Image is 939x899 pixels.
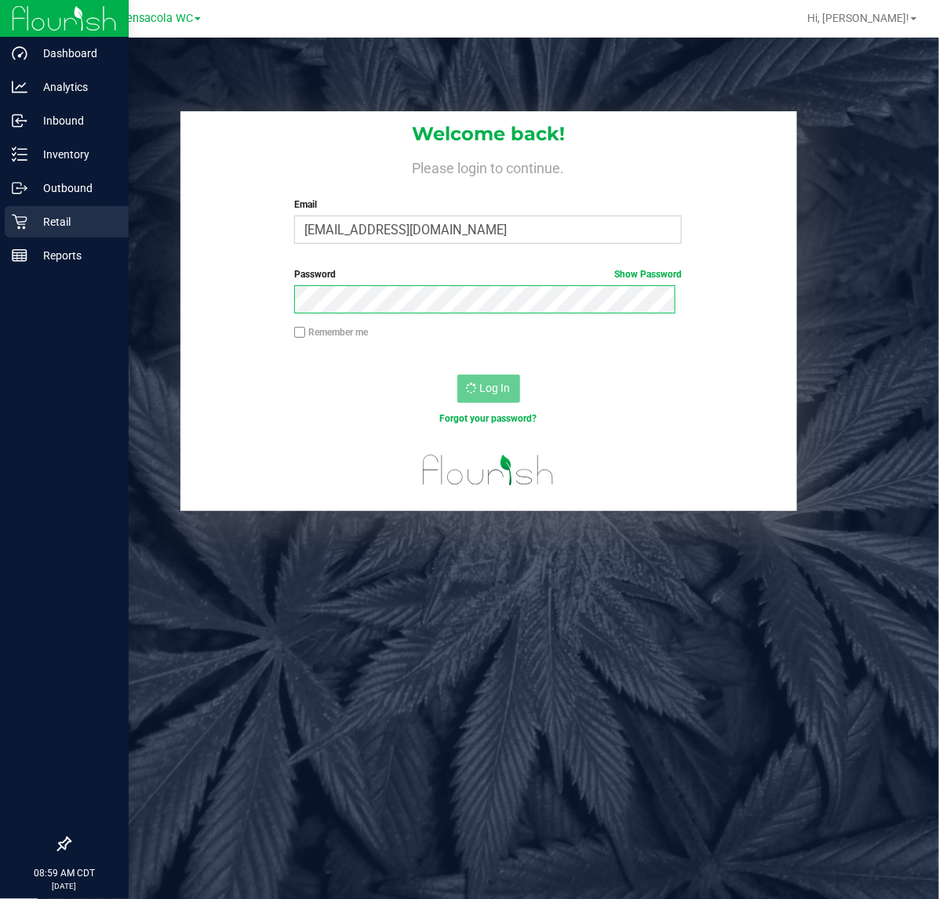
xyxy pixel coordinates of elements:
p: Analytics [27,78,122,96]
p: 08:59 AM CDT [7,866,122,880]
p: Retail [27,212,122,231]
span: Pensacola WC [119,12,193,25]
p: Outbound [27,179,122,198]
inline-svg: Retail [12,214,27,230]
h4: Please login to continue. [180,157,797,176]
span: Password [294,269,336,280]
p: Dashboard [27,44,122,63]
button: Log In [457,375,520,403]
input: Remember me [294,327,305,338]
p: Inbound [27,111,122,130]
a: Forgot your password? [439,413,537,424]
inline-svg: Inbound [12,113,27,129]
inline-svg: Outbound [12,180,27,196]
p: Reports [27,246,122,265]
img: flourish_logo.svg [411,442,566,498]
label: Remember me [294,325,368,339]
span: Log In [480,382,511,394]
inline-svg: Analytics [12,79,27,95]
p: [DATE] [7,880,122,892]
inline-svg: Inventory [12,147,27,162]
h1: Welcome back! [180,124,797,144]
span: Hi, [PERSON_NAME]! [807,12,909,24]
label: Email [294,198,682,212]
inline-svg: Dashboard [12,45,27,61]
inline-svg: Reports [12,248,27,263]
p: Inventory [27,145,122,164]
a: Show Password [614,269,682,280]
